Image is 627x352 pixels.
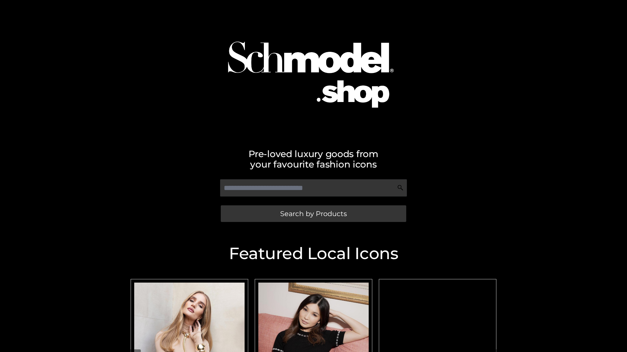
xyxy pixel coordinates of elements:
[127,149,500,169] h2: Pre-loved luxury goods from your favourite fashion icons
[127,245,500,262] h2: Featured Local Icons​
[221,205,406,222] a: Search by Products
[280,210,347,217] span: Search by Products
[397,184,404,191] img: Search Icon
